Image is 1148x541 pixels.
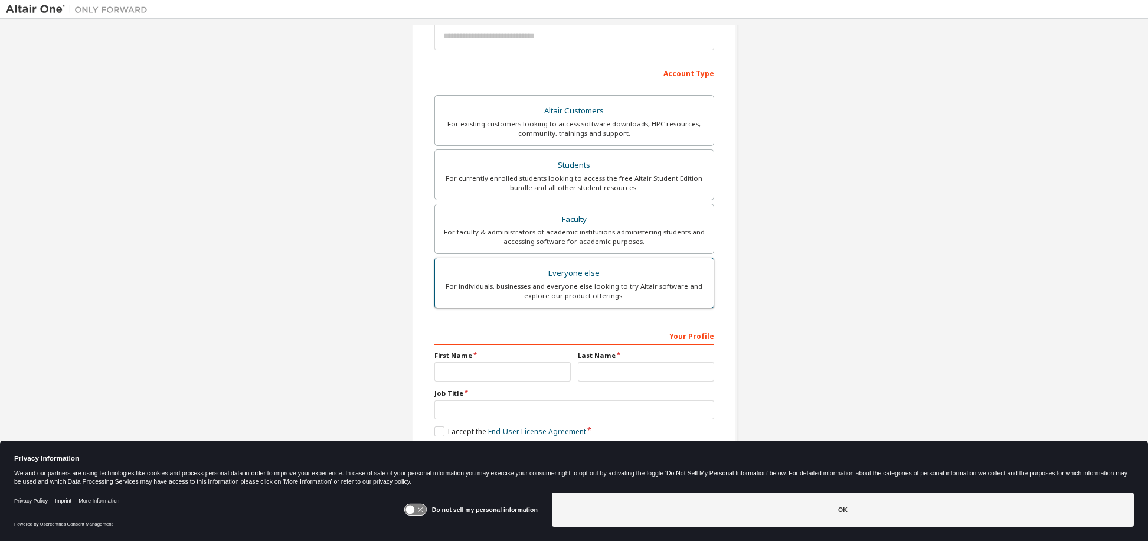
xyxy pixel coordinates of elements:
[442,174,707,193] div: For currently enrolled students looking to access the free Altair Student Edition bundle and all ...
[442,103,707,119] div: Altair Customers
[442,227,707,246] div: For faculty & administrators of academic institutions administering students and accessing softwa...
[442,157,707,174] div: Students
[442,211,707,228] div: Faculty
[442,119,707,138] div: For existing customers looking to access software downloads, HPC resources, community, trainings ...
[6,4,153,15] img: Altair One
[434,63,714,82] div: Account Type
[488,426,586,436] a: End-User License Agreement
[578,351,714,360] label: Last Name
[442,265,707,282] div: Everyone else
[442,282,707,301] div: For individuals, businesses and everyone else looking to try Altair software and explore our prod...
[434,426,586,436] label: I accept the
[434,351,571,360] label: First Name
[434,326,714,345] div: Your Profile
[434,389,714,398] label: Job Title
